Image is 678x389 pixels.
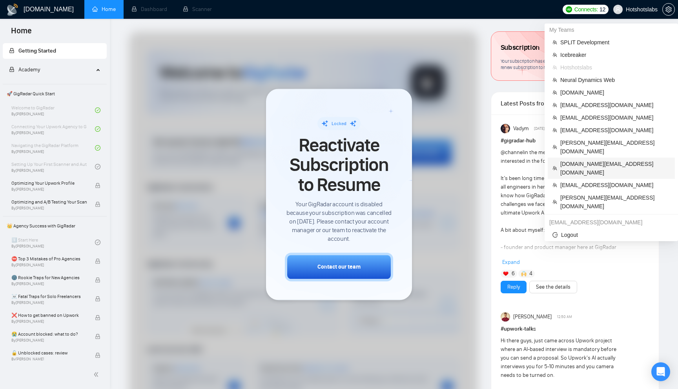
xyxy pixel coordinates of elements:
span: team [552,90,557,95]
div: My Teams [545,24,678,36]
span: Optimizing and A/B Testing Your Scanner for Better Results [11,198,87,206]
span: team [552,128,557,133]
span: team [552,183,557,187]
span: [PERSON_NAME] [513,313,552,321]
button: Reply [501,281,527,293]
span: 🚀 GigRadar Quick Start [4,86,106,102]
span: By [PERSON_NAME] [11,338,87,343]
span: Your GigRadar account is disabled because your subscription was cancelled on [DATE]. Please conta... [285,200,393,244]
span: team [552,166,557,171]
span: Latest Posts from the GigRadar Community [501,98,549,108]
a: homeHome [92,6,116,13]
span: @channel [501,149,524,156]
span: [PERSON_NAME][EMAIL_ADDRESS][DOMAIN_NAME] [560,138,670,156]
span: Neural Dynamics Web [560,76,670,84]
span: Logout [552,231,670,239]
a: Reply [507,283,520,291]
span: ❌ How to get banned on Upwork [11,311,87,319]
span: team [552,145,557,149]
span: lock [95,183,100,188]
span: lock [9,48,15,53]
a: setting [662,6,675,13]
span: lock [95,334,100,339]
span: [EMAIL_ADDRESS][DOMAIN_NAME] [560,126,670,135]
span: Optimizing Your Upwork Profile [11,179,87,187]
h1: # upwork-talks [501,325,649,333]
div: in the meantime, would you be interested in the founder’s engineering blog? It’s been long time s... [501,148,620,381]
span: Reactivate Subscription to Resume [285,135,393,194]
span: By [PERSON_NAME] [11,206,87,211]
span: ⛔ Top 3 Mistakes of Pro Agencies [11,255,87,263]
span: By [PERSON_NAME] [11,187,87,192]
span: check-circle [95,107,100,113]
a: See the details [536,283,570,291]
span: [PERSON_NAME][EMAIL_ADDRESS][DOMAIN_NAME] [560,193,670,211]
div: Open Intercom Messenger [651,362,670,381]
span: check-circle [95,145,100,151]
span: Academy [9,66,40,73]
span: By [PERSON_NAME] [11,319,87,324]
img: ❤️ [503,271,508,276]
span: check-circle [95,126,100,132]
span: By [PERSON_NAME] [11,300,87,305]
span: 12 [600,5,605,14]
span: Hotshotslabs [560,63,670,72]
span: Your subscription has ended, and features are no longer available. You can renew subscription to ... [501,58,642,71]
img: 🙌 [521,271,527,276]
span: lock [95,353,100,358]
span: ☠️ Fatal Traps for Solo Freelancers [11,293,87,300]
span: [EMAIL_ADDRESS][DOMAIN_NAME] [560,181,670,189]
span: team [552,53,557,57]
span: team [552,115,557,120]
span: By [PERSON_NAME] [11,282,87,286]
img: logo [6,4,19,16]
span: [DOMAIN_NAME][EMAIL_ADDRESS][DOMAIN_NAME] [560,160,670,177]
span: Vadym [513,124,529,133]
div: vladyslavsharahov@gmail.com [545,216,678,229]
span: lock [95,277,100,283]
span: By [PERSON_NAME] [11,263,87,267]
span: 👑 Agency Success with GigRadar [4,218,106,234]
span: 4 [529,270,532,278]
span: 🌚 Rookie Traps for New Agencies [11,274,87,282]
span: [DOMAIN_NAME] [560,88,670,97]
span: By [PERSON_NAME] [11,357,87,362]
span: 😭 Account blocked: what to do? [11,330,87,338]
span: lock [95,296,100,302]
button: setting [662,3,675,16]
div: Contact our team [317,263,361,271]
span: team [552,103,557,107]
span: user [615,7,621,12]
span: 6 [512,270,515,278]
img: Vadym [501,124,510,133]
span: team [552,200,557,204]
h1: # gigradar-hub [501,136,649,145]
span: double-left [93,371,101,378]
span: Academy [18,66,40,73]
span: logout [552,232,558,238]
span: [EMAIL_ADDRESS][DOMAIN_NAME] [560,101,670,109]
span: team [552,78,557,82]
span: Locked [332,121,346,126]
span: SPLIT Development [560,38,670,47]
span: [DATE] [534,125,545,132]
span: 12:50 AM [557,313,572,320]
span: 🔓 Unblocked cases: review [11,349,87,357]
span: Expand [502,259,520,265]
span: Getting Started [18,47,56,54]
button: Contact our team [285,253,393,282]
span: Home [5,25,38,42]
span: setting [663,6,674,13]
span: [EMAIL_ADDRESS][DOMAIN_NAME] [560,113,670,122]
span: lock [95,202,100,207]
span: team [552,40,557,45]
span: Subscription [501,41,539,55]
span: lock [9,67,15,72]
span: lock [95,258,100,264]
img: Umar Manzar [501,312,510,322]
span: check-circle [95,240,100,245]
span: Connects: [574,5,598,14]
img: upwork-logo.png [566,6,572,13]
li: Getting Started [3,43,107,59]
span: check-circle [95,164,100,169]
